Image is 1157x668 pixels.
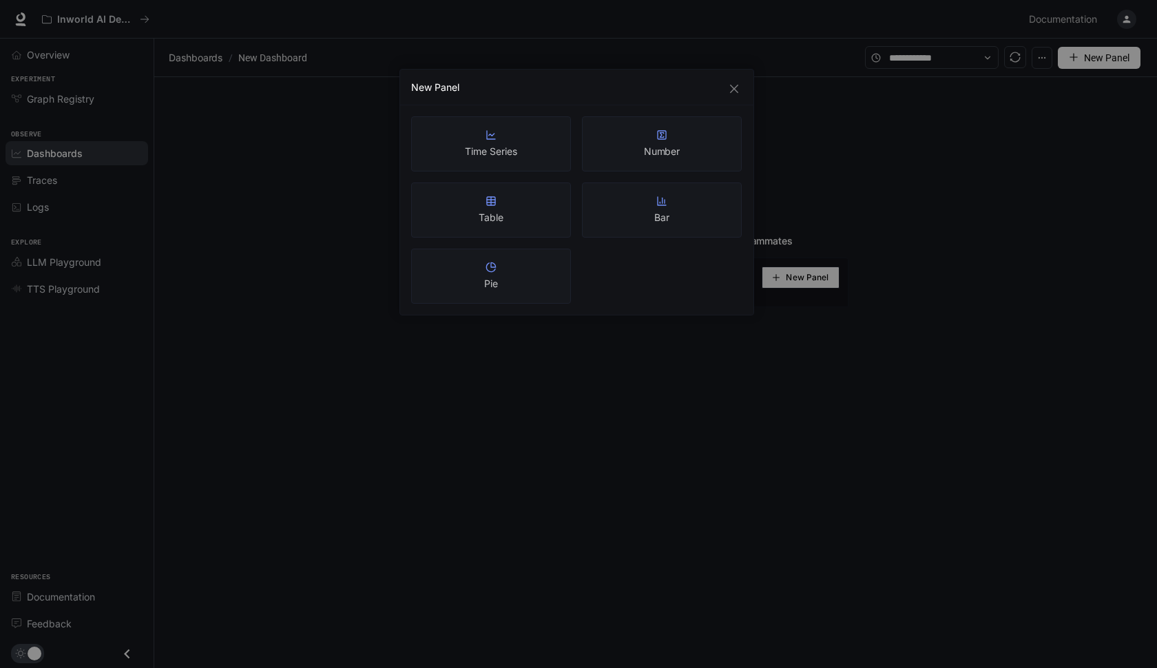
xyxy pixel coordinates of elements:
a: Overview [6,43,148,67]
article: Time Series [465,145,517,158]
span: Documentation [1029,11,1097,28]
button: All workspaces [36,6,156,33]
span: Overview [27,48,70,62]
a: Graph Registry [6,87,148,111]
span: plus [772,273,780,282]
button: Dashboards [165,50,226,66]
span: TTS Playground [27,282,100,296]
span: Logs [27,200,49,214]
a: Feedback [6,612,148,636]
span: Graph Registry [27,92,94,106]
article: Table [479,211,503,225]
a: Dashboards [6,141,148,165]
button: New Panel [762,267,840,289]
span: Traces [27,173,57,187]
button: Close drawer [112,640,143,668]
a: TTS Playground [6,277,148,301]
button: Close [727,81,742,96]
a: LLM Playground [6,250,148,274]
a: Documentation [1023,6,1107,33]
span: Dashboards [27,146,83,160]
span: New Panel [786,274,828,281]
span: plus [1069,52,1078,62]
a: Documentation [6,585,148,609]
a: Logs [6,195,148,219]
p: Inworld AI Demos [57,14,134,25]
article: Bar [654,211,669,225]
button: New Panel [1058,47,1140,69]
a: Traces [6,168,148,192]
span: Dark mode toggle [28,645,41,660]
span: Documentation [27,589,95,604]
span: sync [1010,52,1021,63]
span: LLM Playground [27,255,101,269]
article: Number [644,145,680,158]
span: / [229,50,233,65]
div: New Panel [411,81,742,94]
article: Pie [484,277,498,291]
article: New Dashboard [236,45,310,71]
span: close [729,83,740,94]
span: Dashboards [169,50,222,66]
span: Feedback [27,616,72,631]
span: New Panel [1084,50,1129,65]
